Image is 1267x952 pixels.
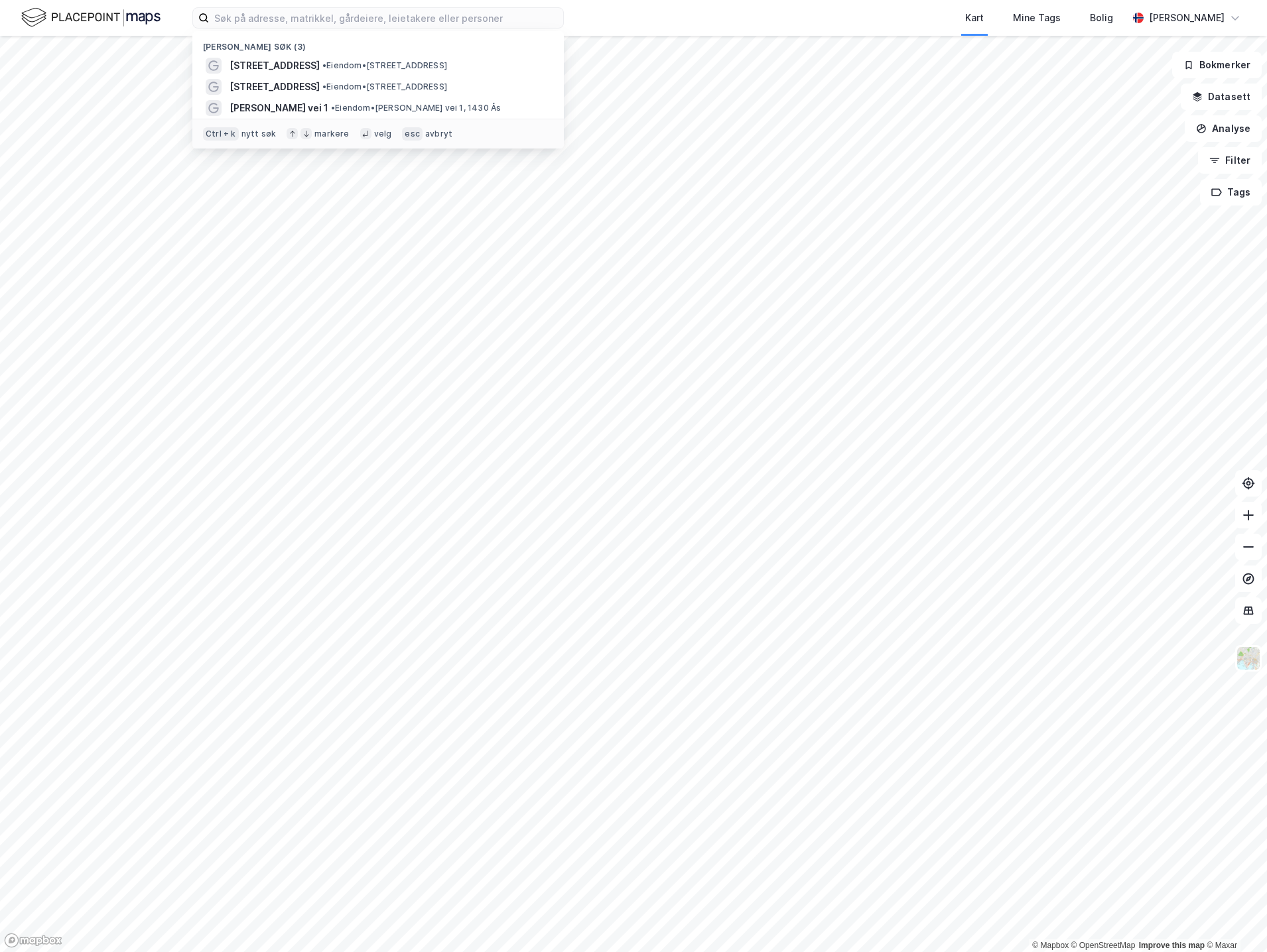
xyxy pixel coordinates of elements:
[21,6,161,29] img: logo.f888ab2527a4732fd821a326f86c7f29.svg
[322,60,326,70] span: •
[1149,10,1225,26] div: [PERSON_NAME]
[322,82,326,91] span: •
[230,79,320,95] span: [STREET_ADDRESS]
[1236,646,1261,671] img: Z
[1201,888,1267,952] div: Kontrollprogram for chat
[322,60,447,71] span: Eiendom • [STREET_ADDRESS]
[331,103,335,113] span: •
[209,8,563,28] input: Søk på adresse, matrikkel, gårdeiere, leietakere eller personer
[1201,888,1267,952] iframe: Chat Widget
[1172,52,1262,78] button: Bokmerker
[314,129,349,139] div: markere
[1090,10,1113,26] div: Bolig
[1013,10,1061,26] div: Mine Tags
[965,10,984,26] div: Kart
[1032,941,1069,950] a: Mapbox
[1139,941,1205,950] a: Improve this map
[230,100,328,116] span: [PERSON_NAME] vei 1
[425,129,452,139] div: avbryt
[241,129,277,139] div: nytt søk
[1181,84,1262,110] button: Datasett
[230,58,320,74] span: [STREET_ADDRESS]
[322,82,447,92] span: Eiendom • [STREET_ADDRESS]
[1198,147,1262,174] button: Filter
[4,933,62,948] a: Mapbox homepage
[402,127,423,141] div: esc
[1071,941,1136,950] a: OpenStreetMap
[1200,179,1262,206] button: Tags
[331,103,501,113] span: Eiendom • [PERSON_NAME] vei 1, 1430 Ås
[203,127,239,141] div: Ctrl + k
[1185,115,1262,142] button: Analyse
[192,31,564,55] div: [PERSON_NAME] søk (3)
[374,129,392,139] div: velg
